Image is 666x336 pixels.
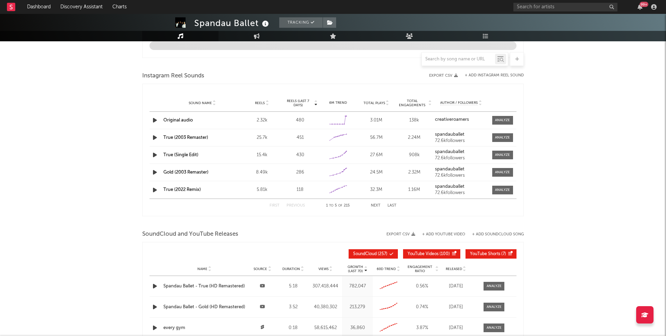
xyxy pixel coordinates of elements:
[470,252,506,256] span: ( 7 )
[344,283,371,290] div: 782,047
[163,153,198,157] a: True (Single Edit)
[163,118,193,123] a: Original audio
[142,230,238,238] span: SoundCloud and YouTube Releases
[279,17,323,28] button: Tracking
[338,204,342,207] span: of
[163,304,245,311] a: Spandau Ballet - Gold (HD Remastered)
[397,117,432,124] div: 138k
[429,74,458,78] button: Export CSV
[282,267,300,271] span: Duration
[397,99,428,107] span: Total Engagements
[270,204,280,208] button: First
[386,232,415,236] button: Export CSV
[435,173,487,178] div: 72.6k followers
[283,99,313,107] span: Reels (last 7 days)
[344,304,371,311] div: 213,279
[245,134,279,141] div: 25.7k
[405,283,438,290] div: 0.56 %
[397,134,432,141] div: 2.24M
[364,101,385,105] span: Total Plays
[353,252,387,256] span: ( 257 )
[371,204,381,208] button: Next
[310,325,341,331] div: 58,615,462
[359,186,394,193] div: 32.3M
[197,267,207,271] span: Name
[310,283,341,290] div: 307,418,444
[513,3,617,11] input: Search for artists
[435,138,487,143] div: 72.6k followers
[466,249,516,259] button: YouTube Shorts(7)
[310,304,341,311] div: 40,380,302
[397,169,432,176] div: 2.32M
[446,267,462,271] span: Released
[470,252,500,256] span: YouTube Shorts
[638,4,642,10] button: 99+
[435,184,464,189] strong: spandauballet
[359,169,394,176] div: 24.5M
[163,135,208,140] a: True (2003 Remaster)
[329,204,333,207] span: to
[283,152,317,159] div: 430
[640,2,648,7] div: 99 +
[349,249,398,259] button: SoundCloud(257)
[194,17,271,29] div: Spandau Ballet
[442,325,470,331] div: [DATE]
[435,184,487,189] a: spandauballet
[435,167,464,171] strong: spandauballet
[283,186,317,193] div: 118
[397,186,432,193] div: 1.16M
[387,204,396,208] button: Last
[353,252,377,256] span: SoundCloud
[318,267,328,271] span: Views
[458,74,524,77] div: + Add Instagram Reel Sound
[377,267,396,271] span: 60D Trend
[435,150,464,154] strong: spandauballet
[163,325,245,331] div: every gym
[442,283,470,290] div: [DATE]
[283,169,317,176] div: 286
[440,101,478,105] span: Author / Followers
[359,134,394,141] div: 56.7M
[163,187,201,192] a: True (2022 Remix)
[280,304,307,311] div: 3:52
[405,304,438,311] div: 0.74 %
[344,325,371,331] div: 36,860
[245,186,279,193] div: 5.81k
[359,117,394,124] div: 3.01M
[348,265,363,269] p: Growth
[321,100,356,106] div: 6M Trend
[435,132,464,137] strong: spandauballet
[408,252,438,256] span: YouTube Videos
[422,233,465,236] button: + Add YouTube Video
[348,269,363,273] p: (Last 7d)
[245,152,279,159] div: 15.4k
[142,72,204,80] span: Instagram Reel Sounds
[287,204,305,208] button: Previous
[280,283,307,290] div: 5:18
[245,117,279,124] div: 2.32k
[403,249,460,259] button: YouTube Videos(100)
[435,150,487,154] a: spandauballet
[245,169,279,176] div: 8.49k
[472,233,524,236] button: + Add SoundCloud Song
[255,101,265,105] span: Reels
[405,325,438,331] div: 3.87 %
[280,325,307,331] div: 0:18
[435,117,469,122] strong: creativeroamers
[465,74,524,77] button: + Add Instagram Reel Sound
[359,152,394,159] div: 27.6M
[435,156,487,161] div: 72.6k followers
[442,304,470,311] div: [DATE]
[422,57,495,62] input: Search by song name or URL
[254,267,267,271] span: Source
[435,191,487,195] div: 72.6k followers
[397,152,432,159] div: 908k
[405,265,434,273] span: Engagement Ratio
[163,170,208,175] a: Gold (2003 Remaster)
[465,233,524,236] button: + Add SoundCloud Song
[163,283,245,290] a: Spandau Ballet - True (HD Remastered)
[283,117,317,124] div: 480
[435,117,487,122] a: creativeroamers
[319,202,357,210] div: 1 5 215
